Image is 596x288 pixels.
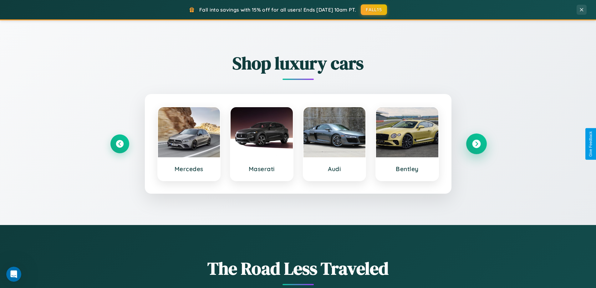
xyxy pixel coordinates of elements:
iframe: Intercom live chat [6,267,21,282]
span: Fall into savings with 15% off for all users! Ends [DATE] 10am PT. [199,7,356,13]
h2: Shop luxury cars [110,51,486,75]
h3: Audi [310,165,359,173]
h1: The Road Less Traveled [110,256,486,280]
h3: Maserati [237,165,287,173]
button: FALL15 [361,4,387,15]
div: Give Feedback [588,131,593,157]
h3: Mercedes [164,165,214,173]
h3: Bentley [382,165,432,173]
